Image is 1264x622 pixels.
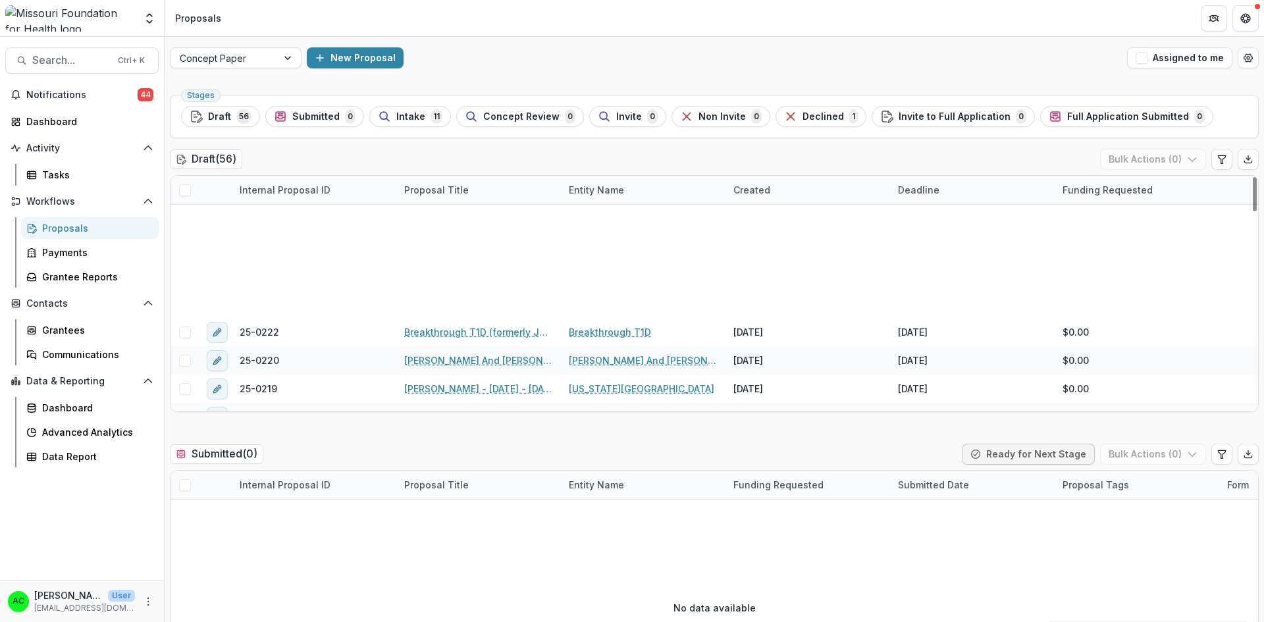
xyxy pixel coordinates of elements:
[292,111,340,122] span: Submitted
[569,382,714,396] a: [US_STATE][GEOGRAPHIC_DATA]
[140,5,159,32] button: Open entity switcher
[1100,444,1206,465] button: Bulk Actions (0)
[1055,183,1161,197] div: Funding Requested
[569,353,718,367] a: [PERSON_NAME] And [PERSON_NAME] Community Services Inc
[42,323,148,337] div: Grantees
[240,410,277,424] span: 25-0218
[232,176,396,204] div: Internal Proposal ID
[561,176,725,204] div: Entity Name
[34,602,135,614] p: [EMAIL_ADDRESS][DOMAIN_NAME]
[1127,47,1232,68] button: Assigned to me
[1063,410,1089,424] span: $0.00
[21,344,159,365] a: Communications
[733,410,763,424] div: [DATE]
[396,176,561,204] div: Proposal Title
[187,91,215,100] span: Stages
[26,90,138,101] span: Notifications
[240,353,279,367] span: 25-0220
[207,350,228,371] button: edit
[569,325,651,339] a: Breakthrough T1D
[561,183,632,197] div: Entity Name
[1067,111,1189,122] span: Full Application Submitted
[1238,149,1259,170] button: Export table data
[1063,353,1089,367] span: $0.00
[396,478,477,492] div: Proposal Title
[42,270,148,284] div: Grantee Reports
[32,54,110,66] span: Search...
[725,176,890,204] div: Created
[483,111,560,122] span: Concept Review
[208,111,231,122] span: Draft
[26,196,138,207] span: Workflows
[872,106,1035,127] button: Invite to Full Application0
[803,111,844,122] span: Declined
[396,471,561,499] div: Proposal Title
[1016,109,1026,124] span: 0
[1055,471,1219,499] div: Proposal Tags
[42,246,148,259] div: Payments
[1211,149,1232,170] button: Edit table settings
[890,471,1055,499] div: Submitted Date
[1055,478,1137,492] div: Proposal Tags
[170,9,226,28] nav: breadcrumb
[232,183,338,197] div: Internal Proposal ID
[42,348,148,361] div: Communications
[456,106,584,127] button: Concept Review0
[1055,176,1219,204] div: Funding Requested
[561,478,632,492] div: Entity Name
[108,590,135,602] p: User
[1238,47,1259,68] button: Open table manager
[898,382,928,396] div: [DATE]
[431,109,442,124] span: 11
[21,446,159,467] a: Data Report
[26,115,148,128] div: Dashboard
[26,298,138,309] span: Contacts
[232,471,396,499] div: Internal Proposal ID
[565,109,575,124] span: 0
[21,421,159,443] a: Advanced Analytics
[13,597,24,606] div: Alyssa Curran
[138,88,153,101] span: 44
[733,325,763,339] div: [DATE]
[890,176,1055,204] div: Deadline
[170,149,242,168] h2: Draft ( 56 )
[1232,5,1259,32] button: Get Help
[21,242,159,263] a: Payments
[776,106,866,127] button: Declined1
[5,138,159,159] button: Open Activity
[5,371,159,392] button: Open Data & Reporting
[115,53,147,68] div: Ctrl + K
[396,183,477,197] div: Proposal Title
[890,183,947,197] div: Deadline
[5,84,159,105] button: Notifications44
[1201,5,1227,32] button: Partners
[561,471,725,499] div: Entity Name
[369,106,451,127] button: Intake11
[5,111,159,132] a: Dashboard
[140,594,156,609] button: More
[898,353,928,367] div: [DATE]
[307,47,404,68] button: New Proposal
[42,401,148,415] div: Dashboard
[240,382,277,396] span: 25-0219
[404,325,553,339] a: Breakthrough T1D (formerly JDRF) - [DATE] - [DATE] Request for Concept Papers
[725,471,890,499] div: Funding Requested
[207,378,228,400] button: edit
[751,109,762,124] span: 0
[207,407,228,428] button: edit
[42,168,148,182] div: Tasks
[42,221,148,235] div: Proposals
[21,397,159,419] a: Dashboard
[898,325,928,339] div: [DATE]
[34,588,103,602] p: [PERSON_NAME]
[232,478,338,492] div: Internal Proposal ID
[404,382,553,396] a: [PERSON_NAME] - [DATE] - [DATE] Request for Concept Papers
[345,109,355,124] span: 0
[21,266,159,288] a: Grantee Reports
